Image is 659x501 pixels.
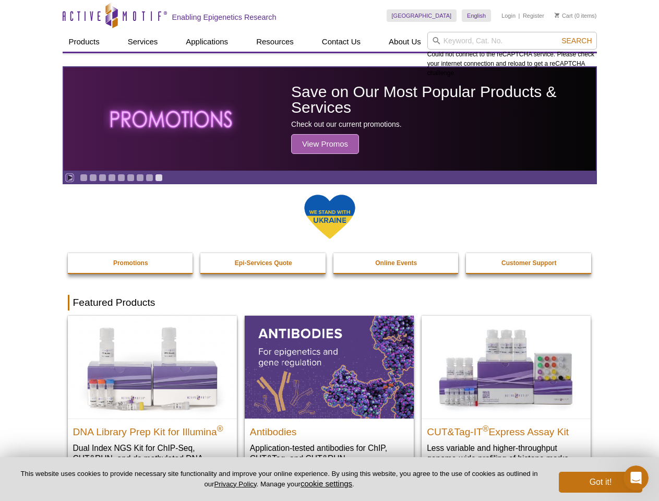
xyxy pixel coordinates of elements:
a: Go to slide 9 [155,174,163,182]
a: Go to slide 1 [80,174,88,182]
p: This website uses cookies to provide necessary site functionality and improve your online experie... [17,469,542,489]
a: Contact Us [316,32,367,52]
h2: Antibodies [250,422,409,437]
a: Go to slide 5 [117,174,125,182]
button: Got it! [559,472,642,493]
span: View Promos [291,134,359,154]
div: Could not connect to the reCAPTCHA service. Please check your internet connection and reload to g... [427,32,597,78]
strong: Epi-Services Quote [235,259,292,267]
a: Go to slide 4 [108,174,116,182]
a: CUT&Tag-IT® Express Assay Kit CUT&Tag-IT®Express Assay Kit Less variable and higher-throughput ge... [422,316,591,474]
strong: Online Events [375,259,417,267]
a: Toggle autoplay [66,174,74,182]
a: Privacy Policy [214,480,256,488]
h2: CUT&Tag-IT Express Assay Kit [427,422,585,437]
a: Epi-Services Quote [200,253,327,273]
a: Go to slide 2 [89,174,97,182]
span: Search [561,37,592,45]
p: Application-tested antibodies for ChIP, CUT&Tag, and CUT&RUN. [250,443,409,464]
a: All Antibodies Antibodies Application-tested antibodies for ChIP, CUT&Tag, and CUT&RUN. [245,316,414,474]
sup: ® [483,424,489,433]
p: Less variable and higher-throughput genome-wide profiling of histone marks​. [427,443,585,464]
li: | [519,9,520,22]
a: Go to slide 7 [136,174,144,182]
a: Resources [250,32,300,52]
a: Go to slide 3 [99,174,106,182]
img: Your Cart [555,13,559,18]
a: Register [523,12,544,19]
li: (0 items) [555,9,597,22]
img: CUT&Tag-IT® Express Assay Kit [422,316,591,418]
a: Promotions [68,253,194,273]
a: Online Events [333,253,460,273]
img: DNA Library Prep Kit for Illumina [68,316,237,418]
button: Search [558,36,595,45]
h2: Save on Our Most Popular Products & Services [291,84,590,115]
a: The word promotions written in all caps with a glowing effect Save on Our Most Popular Products &... [64,67,596,171]
a: Services [122,32,164,52]
a: Go to slide 6 [127,174,135,182]
p: Check out our current promotions. [291,120,590,129]
sup: ® [217,424,223,433]
img: The word promotions written in all caps with a glowing effect [103,92,241,146]
a: [GEOGRAPHIC_DATA] [387,9,457,22]
a: English [462,9,491,22]
a: Cart [555,12,573,19]
img: All Antibodies [245,316,414,418]
a: Applications [179,32,234,52]
a: DNA Library Prep Kit for Illumina DNA Library Prep Kit for Illumina® Dual Index NGS Kit for ChIP-... [68,316,237,484]
strong: Customer Support [501,259,556,267]
a: Login [501,12,516,19]
a: Products [63,32,106,52]
a: About Us [382,32,427,52]
input: Keyword, Cat. No. [427,32,597,50]
iframe: Intercom live chat [624,466,649,491]
button: cookie settings [301,479,352,488]
a: Customer Support [466,253,592,273]
h2: Featured Products [68,295,592,311]
h2: DNA Library Prep Kit for Illumina [73,422,232,437]
h2: Enabling Epigenetics Research [172,13,277,22]
strong: Promotions [113,259,148,267]
p: Dual Index NGS Kit for ChIP-Seq, CUT&RUN, and ds methylated DNA assays. [73,443,232,474]
article: Save on Our Most Popular Products & Services [64,67,596,171]
a: Go to slide 8 [146,174,153,182]
img: We Stand With Ukraine [304,194,356,240]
